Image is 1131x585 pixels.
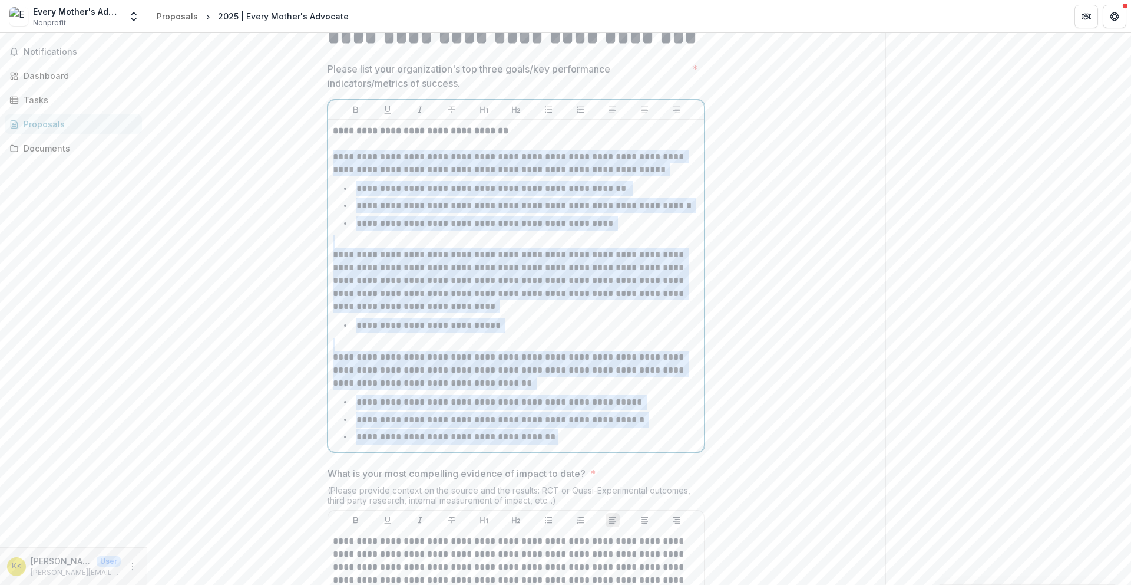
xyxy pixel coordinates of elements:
button: Heading 2 [509,513,523,527]
button: Heading 2 [509,103,523,117]
p: Please list your organization's top three goals/key performance indicators/metrics of success. [328,62,687,90]
button: Heading 1 [477,513,491,527]
div: Tasks [24,94,133,106]
span: Notifications [24,47,137,57]
a: Dashboard [5,66,142,86]
button: Align Center [637,103,652,117]
button: Strike [445,103,459,117]
button: Bullet List [541,103,555,117]
nav: breadcrumb [152,8,353,25]
button: Notifications [5,42,142,61]
button: Align Left [606,103,620,117]
button: Underline [381,103,395,117]
p: User [97,556,121,567]
div: Proposals [157,10,198,22]
p: [PERSON_NAME] <[PERSON_NAME][EMAIL_ADDRESS][DOMAIN_NAME]> <[PERSON_NAME][EMAIL_ADDRESS][DOMAIN_NA... [31,555,92,567]
span: Nonprofit [33,18,66,28]
button: Ordered List [573,513,587,527]
button: Align Right [670,513,684,527]
p: [PERSON_NAME][EMAIL_ADDRESS][DOMAIN_NAME] [31,567,121,578]
button: Bold [349,513,363,527]
button: Bold [349,103,363,117]
a: Proposals [152,8,203,25]
button: Partners [1074,5,1098,28]
div: 2025 | Every Mother's Advocate [218,10,349,22]
button: Align Left [606,513,620,527]
a: Proposals [5,114,142,134]
button: Open entity switcher [125,5,142,28]
div: Proposals [24,118,133,130]
p: What is your most compelling evidence of impact to date? [328,466,586,481]
button: Align Center [637,513,652,527]
img: Every Mother's Advocate [9,7,28,26]
button: Bullet List [541,513,555,527]
button: Get Help [1103,5,1126,28]
div: Dashboard [24,70,133,82]
div: Katrina Robb <katrina@ema.org> <katrina@ema.org> [12,563,21,570]
button: Strike [445,513,459,527]
div: (Please provide context on the source and the results: RCT or Quasi-Experimental outcomes, third ... [328,485,705,510]
div: Every Mother's Advocate [33,5,121,18]
button: Underline [381,513,395,527]
button: Italicize [413,103,427,117]
button: Ordered List [573,103,587,117]
button: More [125,560,140,574]
button: Italicize [413,513,427,527]
a: Documents [5,139,142,158]
button: Heading 1 [477,103,491,117]
a: Tasks [5,90,142,110]
button: Align Right [670,103,684,117]
div: Documents [24,142,133,155]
